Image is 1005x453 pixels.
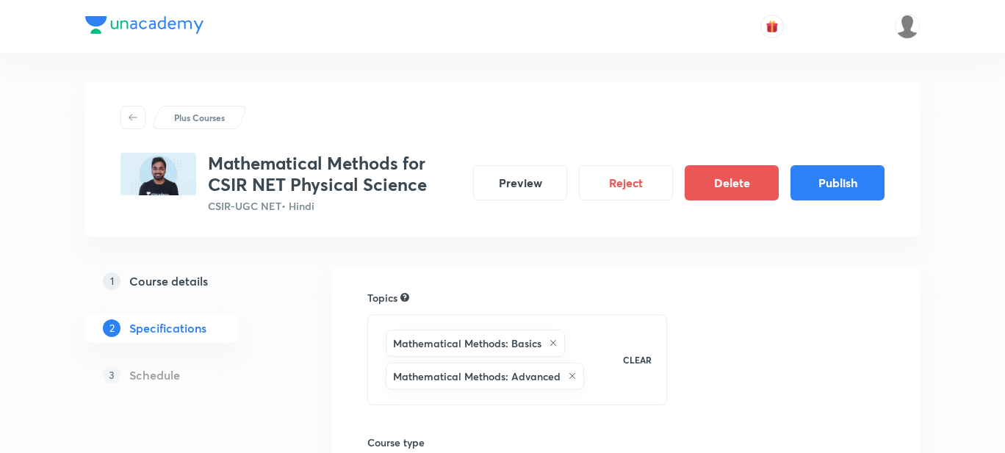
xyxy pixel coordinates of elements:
h5: Specifications [129,319,206,337]
img: Aamir Yousuf [895,14,920,39]
p: 1 [103,272,120,290]
h5: Course details [129,272,208,290]
button: Publish [790,165,885,200]
h5: Schedule [129,366,180,384]
p: CLEAR [623,353,652,366]
div: Search for topics [400,291,409,304]
h6: Course type [367,435,667,450]
a: Company Logo [85,16,203,37]
button: Reject [579,165,673,200]
h6: Mathematical Methods: Basics [393,336,541,351]
img: 0E036C68-B9D6-4A6B-AC2E-3CD12E5868C1_plus.png [120,153,196,195]
h6: Mathematical Methods: Advanced [393,369,561,384]
img: avatar [766,20,779,33]
p: 3 [103,366,120,384]
h3: Mathematical Methods for CSIR NET Physical Science [208,153,461,195]
img: Company Logo [85,16,203,34]
p: 2 [103,319,120,337]
h6: Topics [367,290,397,305]
button: Preview [473,165,567,200]
a: 1Course details [85,267,285,296]
p: Plus Courses [174,111,225,124]
button: Delete [685,165,779,200]
p: CSIR-UGC NET • Hindi [208,198,461,214]
button: avatar [760,15,784,38]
